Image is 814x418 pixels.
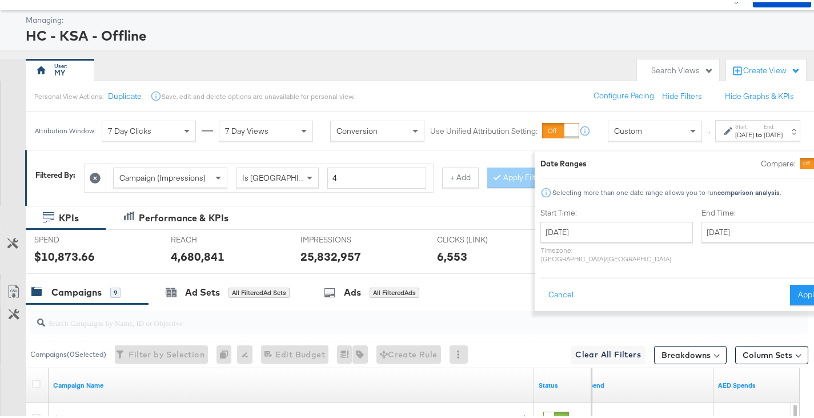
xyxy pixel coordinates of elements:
div: Search Views [651,63,713,74]
label: Start: [735,121,754,128]
div: 0 [216,343,237,361]
button: Hide Filters [662,89,702,99]
div: 9 [110,285,121,296]
div: Selecting more than one date range allows you to run . [552,186,781,194]
button: Hide Graphs & KPIs [725,89,794,99]
strong: to [754,128,764,137]
div: All Filtered Ad Sets [228,285,290,296]
div: Attribution Window: [34,125,96,133]
span: 7 Day Views [225,124,268,134]
div: Campaigns ( 0 Selected) [30,347,106,357]
span: CLICKS (LINK) [437,232,523,243]
div: Managing: [26,13,808,23]
input: Search Campaigns by Name, ID or Objective [45,305,739,327]
input: Enter a number [327,165,426,186]
div: HC - KSA - Offline [26,23,808,43]
div: Date Ranges [540,156,587,167]
button: Clear All Filters [571,344,645,362]
div: 25,832,957 [300,246,361,262]
span: Conversion [336,124,378,134]
div: Performance & KPIs [139,209,228,222]
div: 6,553 [437,246,467,262]
button: Duplicate [108,89,142,99]
div: [DATE] [764,128,783,137]
label: End: [764,121,783,128]
label: Start Time: [540,205,693,216]
a: The total amount spent to date. [585,379,709,388]
button: + Add [442,165,479,186]
div: Ads [344,284,361,297]
p: Timezone: [GEOGRAPHIC_DATA]/[GEOGRAPHIC_DATA] [540,244,693,261]
span: REACH [171,232,256,243]
button: Configure Pacing [586,83,662,104]
div: Ad Sets [185,284,220,297]
span: Campaign (Impressions) [119,170,206,181]
span: 7 Day Clicks [108,124,151,134]
span: SPEND [34,232,120,243]
div: MY [54,65,65,76]
div: Personal View Actions: [34,90,103,99]
div: Save, edit and delete options are unavailable for personal view. [162,90,354,99]
button: Cancel [540,282,582,303]
span: IMPRESSIONS [300,232,386,243]
div: Campaigns [51,284,102,297]
a: Your campaign name. [53,379,530,388]
div: $10,873.66 [34,246,95,262]
div: 4,680,841 [171,246,224,262]
button: Breakdowns [654,344,727,362]
div: KPIs [59,209,79,222]
label: Use Unified Attribution Setting: [430,124,538,134]
div: All Filtered Ads [370,285,419,296]
span: Clear All Filters [575,345,641,360]
button: Column Sets [735,344,808,362]
span: Custom [614,124,642,134]
label: Compare: [761,156,796,167]
span: Is [GEOGRAPHIC_DATA] [242,170,330,181]
div: Filtered By: [35,168,75,178]
div: [DATE] [735,128,754,137]
a: Shows the current state of your Ad Campaign. [539,379,587,388]
span: ↑ [703,129,714,133]
div: Create View [743,63,800,74]
strong: comparison analysis [717,186,780,194]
